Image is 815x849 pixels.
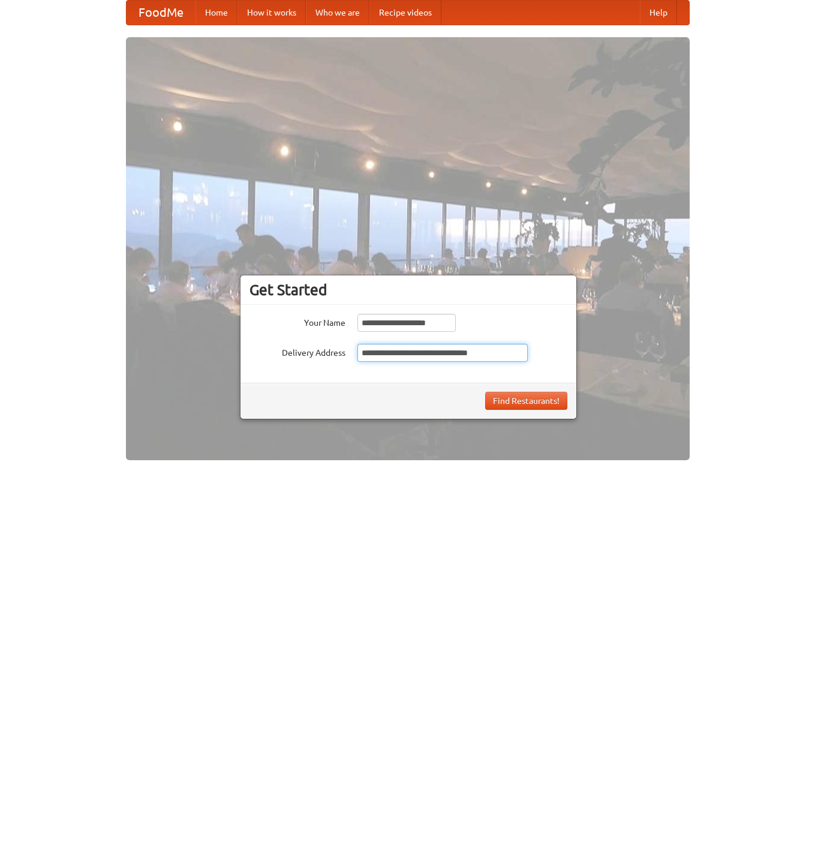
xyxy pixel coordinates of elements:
a: Recipe videos [369,1,441,25]
label: Delivery Address [249,344,345,359]
label: Your Name [249,314,345,329]
button: Find Restaurants! [485,392,567,410]
a: FoodMe [127,1,196,25]
a: Who we are [306,1,369,25]
h3: Get Started [249,281,567,299]
a: Home [196,1,237,25]
a: Help [640,1,677,25]
a: How it works [237,1,306,25]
